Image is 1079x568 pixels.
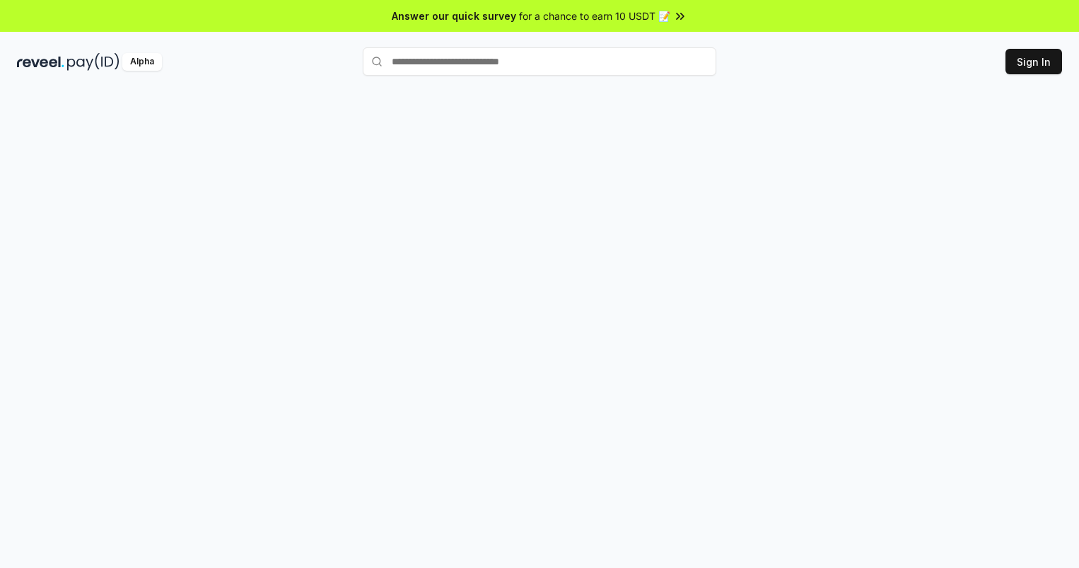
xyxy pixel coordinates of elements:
span: for a chance to earn 10 USDT 📝 [519,8,670,23]
img: pay_id [67,53,119,71]
button: Sign In [1005,49,1062,74]
div: Alpha [122,53,162,71]
span: Answer our quick survey [392,8,516,23]
img: reveel_dark [17,53,64,71]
